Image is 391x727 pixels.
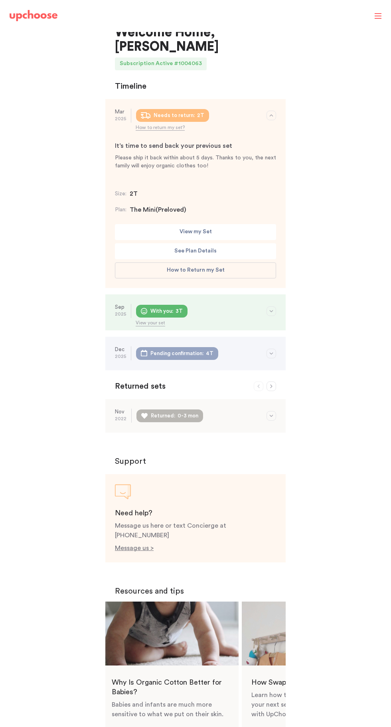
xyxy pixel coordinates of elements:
[115,370,276,379] p: Please confirm your next swap date
[150,349,202,358] div: Pending confirmation
[115,26,276,54] p: Welcome Home, [PERSON_NAME]
[197,111,204,120] div: 2T
[172,306,173,316] div: :
[115,115,126,123] p: 2025
[115,141,276,151] p: It’s time to send back your previous set
[115,545,154,551] a: Message us >
[115,80,146,93] p: Timeline
[115,380,276,393] p: Returned sets
[10,10,57,21] img: UpChoose
[180,227,212,237] p: View my Set
[115,190,126,198] p: Size:
[115,109,126,115] p: Mar
[202,349,203,358] div: :
[194,111,195,120] div: :
[154,111,194,120] div: Needs to return
[115,455,276,468] p: Support
[115,310,126,318] p: 2025
[115,154,276,170] p: Please ship it back within about 5 days. Thanks to you, the next family will enjoy organic clothe...
[136,125,185,130] p: How to return my set?
[176,306,183,316] div: 3T
[10,10,57,25] a: UpChoose
[115,224,276,240] button: View my Set
[115,521,276,540] p: Message us here or text Concierge at [PHONE_NUMBER]
[174,58,207,70] div: # 1004063
[115,352,126,360] p: 2025
[115,243,276,259] button: See Plan Details
[178,411,198,421] div: 0-3 mon
[115,304,126,310] p: Sep
[115,585,276,598] p: Resources and tips
[174,246,217,256] p: See Plan Details
[115,58,174,70] div: Subscription Active
[115,346,126,353] p: Dec
[115,409,126,415] p: Nov
[115,415,126,423] p: 2022
[115,432,276,442] p: Thank you for returning your set...
[151,411,174,421] div: Returned
[150,306,172,316] div: With you
[115,262,276,278] button: How to Return my Set
[136,125,185,131] button: How to return my set?
[130,205,186,215] span: The Mini ( Preloved )
[115,508,276,518] p: Need help?
[174,411,175,421] div: :
[130,189,138,199] span: 2T
[136,320,165,326] button: View your set
[115,206,126,214] p: Plan:
[206,349,213,358] div: 4T
[167,266,225,275] p: How to Return my Set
